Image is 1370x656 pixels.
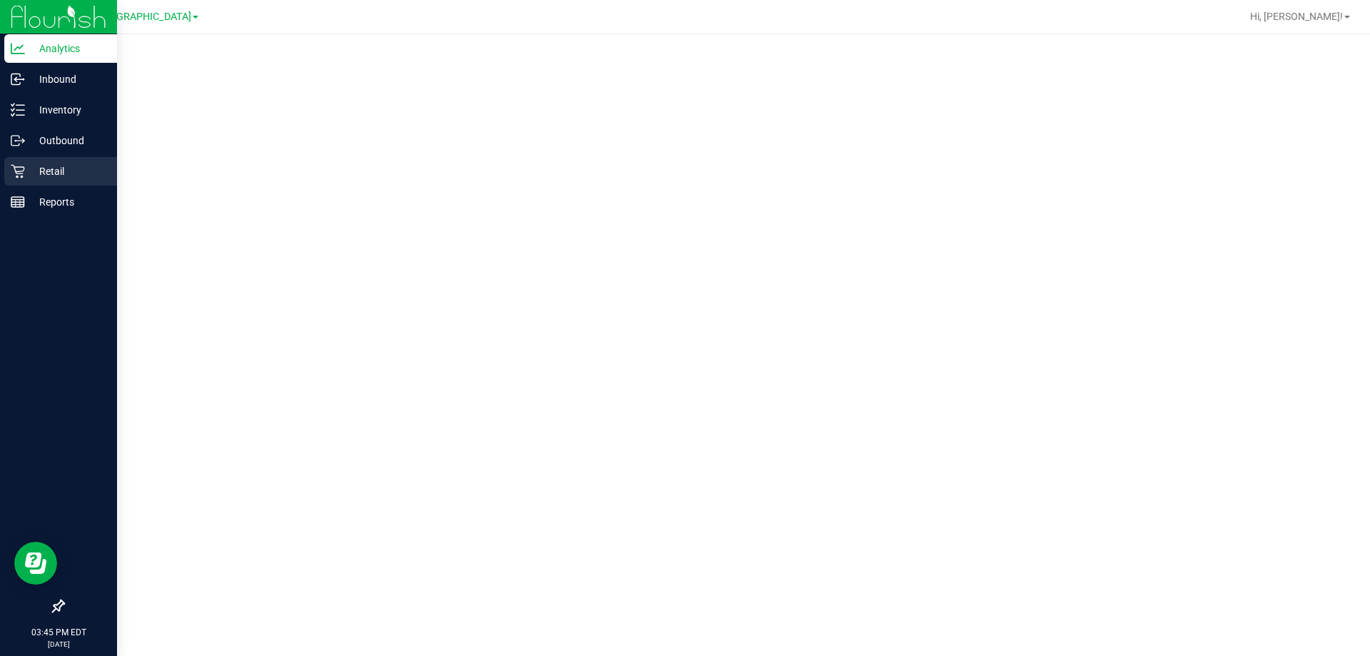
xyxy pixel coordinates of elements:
[25,163,111,180] p: Retail
[25,40,111,57] p: Analytics
[11,164,25,178] inline-svg: Retail
[14,542,57,585] iframe: Resource center
[6,626,111,639] p: 03:45 PM EDT
[1250,11,1343,22] span: Hi, [PERSON_NAME]!
[11,133,25,148] inline-svg: Outbound
[25,101,111,118] p: Inventory
[11,72,25,86] inline-svg: Inbound
[25,132,111,149] p: Outbound
[6,639,111,650] p: [DATE]
[25,193,111,211] p: Reports
[11,41,25,56] inline-svg: Analytics
[25,71,111,88] p: Inbound
[11,103,25,117] inline-svg: Inventory
[11,195,25,209] inline-svg: Reports
[93,11,191,23] span: [GEOGRAPHIC_DATA]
